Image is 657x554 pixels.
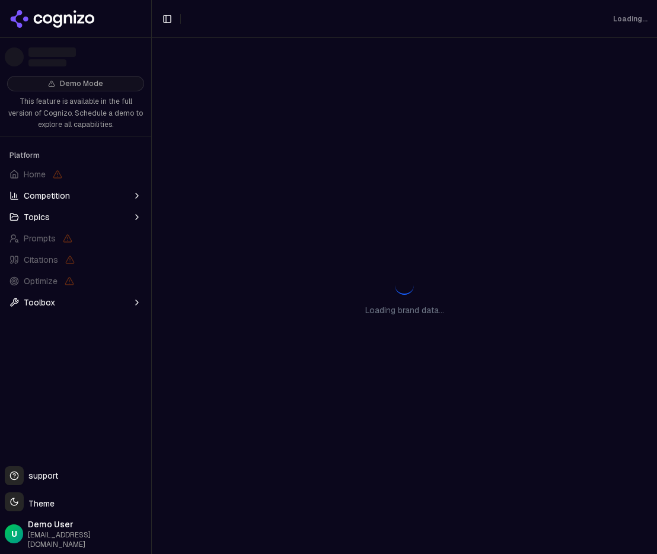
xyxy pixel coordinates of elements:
button: Topics [5,208,146,227]
span: Topics [24,211,50,223]
p: Loading brand data... [365,304,444,316]
span: Demo Mode [60,79,103,88]
span: Competition [24,190,70,202]
span: support [24,470,58,482]
span: Optimize [24,275,58,287]
span: Toolbox [24,297,55,308]
span: Prompts [24,233,56,244]
span: Theme [24,498,55,509]
div: Loading... [613,14,648,24]
span: Home [24,168,46,180]
span: U [11,528,17,540]
div: Platform [5,146,146,165]
span: Demo User [28,518,146,530]
span: [EMAIL_ADDRESS][DOMAIN_NAME] [28,530,146,549]
span: Citations [24,254,58,266]
button: Toolbox [5,293,146,312]
p: This feature is available in the full version of Cognizo. Schedule a demo to explore all capabili... [7,96,144,131]
button: Competition [5,186,146,205]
